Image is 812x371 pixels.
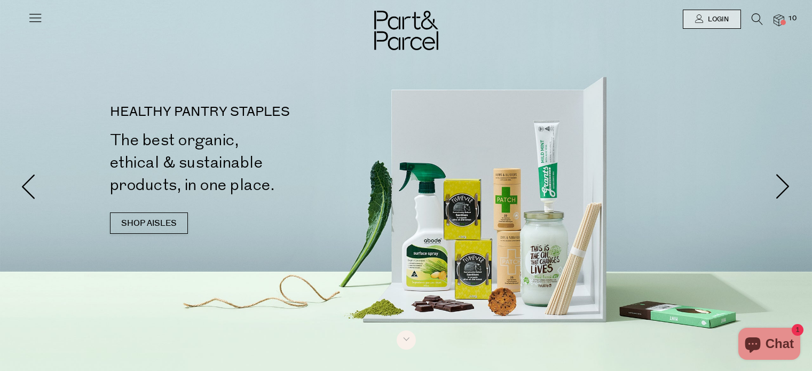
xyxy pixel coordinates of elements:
[735,328,803,362] inbox-online-store-chat: Shopify online store chat
[110,106,411,119] p: HEALTHY PANTRY STAPLES
[774,14,784,26] a: 10
[683,10,741,29] a: Login
[110,129,411,196] h2: The best organic, ethical & sustainable products, in one place.
[705,15,729,24] span: Login
[110,212,188,234] a: SHOP AISLES
[785,14,799,23] span: 10
[374,11,438,50] img: Part&Parcel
